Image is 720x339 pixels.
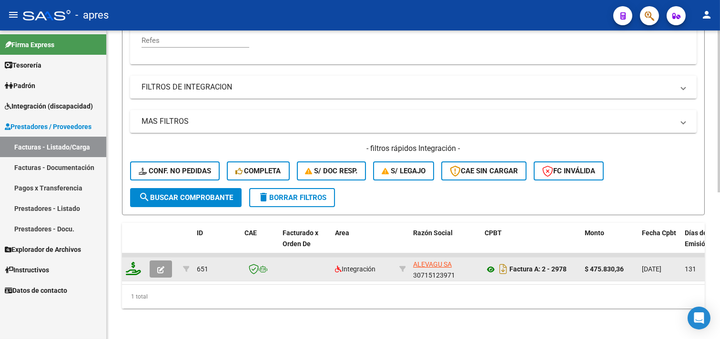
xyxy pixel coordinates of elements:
datatable-header-cell: CAE [241,223,279,265]
datatable-header-cell: Fecha Cpbt [638,223,681,265]
span: Padrón [5,80,35,91]
i: Descargar documento [497,261,509,277]
span: CPBT [485,229,502,237]
datatable-header-cell: Monto [581,223,638,265]
span: Instructivos [5,265,49,275]
span: Completa [235,167,281,175]
button: Buscar Comprobante [130,188,242,207]
datatable-header-cell: CPBT [481,223,581,265]
span: Prestadores / Proveedores [5,121,91,132]
button: Borrar Filtros [249,188,335,207]
span: Conf. no pedidas [139,167,211,175]
span: 651 [197,265,208,273]
span: Area [335,229,349,237]
mat-expansion-panel-header: MAS FILTROS [130,110,697,133]
mat-icon: menu [8,9,19,20]
span: [DATE] [642,265,661,273]
mat-panel-title: MAS FILTROS [142,116,674,127]
span: ID [197,229,203,237]
strong: Factura A: 2 - 2978 [509,266,567,273]
button: S/ legajo [373,161,434,180]
span: Monto [585,229,604,237]
span: Explorador de Archivos [5,244,81,255]
datatable-header-cell: Facturado x Orden De [279,223,331,265]
mat-expansion-panel-header: FILTROS DE INTEGRACION [130,76,697,99]
datatable-header-cell: Area [331,223,395,265]
span: Borrar Filtros [258,193,326,202]
span: Integración [335,265,375,273]
span: Firma Express [5,40,54,50]
button: S/ Doc Resp. [297,161,366,180]
mat-icon: person [701,9,712,20]
strong: $ 475.830,36 [585,265,624,273]
span: Facturado x Orden De [283,229,318,248]
mat-icon: delete [258,191,269,203]
div: Open Intercom Messenger [688,307,710,329]
span: CAE [244,229,257,237]
div: 30715123971 [413,259,477,279]
span: S/ legajo [382,167,426,175]
span: ALEVAGU SA [413,260,452,268]
span: Días desde Emisión [685,229,718,248]
button: FC Inválida [534,161,604,180]
datatable-header-cell: ID [193,223,241,265]
span: Datos de contacto [5,285,67,296]
datatable-header-cell: Razón Social [409,223,481,265]
span: Fecha Cpbt [642,229,676,237]
mat-panel-title: FILTROS DE INTEGRACION [142,82,674,92]
button: CAE SIN CARGAR [441,161,527,180]
mat-icon: search [139,191,150,203]
span: CAE SIN CARGAR [450,167,518,175]
span: Razón Social [413,229,453,237]
span: S/ Doc Resp. [305,167,358,175]
span: Buscar Comprobante [139,193,233,202]
button: Conf. no pedidas [130,161,220,180]
button: Completa [227,161,290,180]
span: FC Inválida [542,167,595,175]
h4: - filtros rápidos Integración - [130,143,697,154]
span: - apres [75,5,109,26]
span: Integración (discapacidad) [5,101,93,111]
span: 131 [685,265,696,273]
span: Tesorería [5,60,41,70]
div: 1 total [122,285,705,309]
